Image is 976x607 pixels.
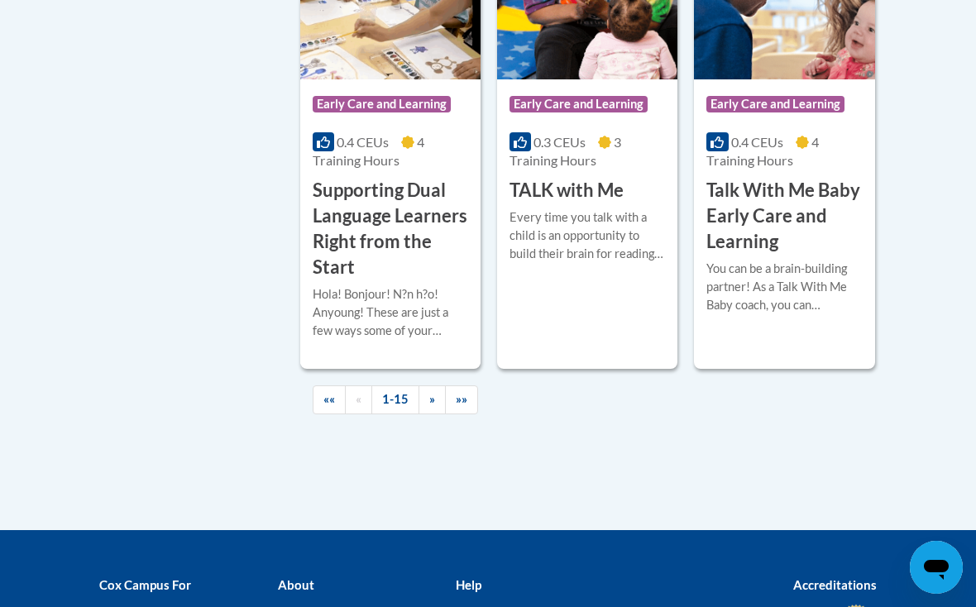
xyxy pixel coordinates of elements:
[313,385,346,414] a: Begining
[278,577,314,592] b: About
[456,392,467,406] span: »»
[510,208,665,263] div: Every time you talk with a child is an opportunity to build their brain for reading, no matter ho...
[456,577,481,592] b: Help
[731,134,783,150] span: 0.4 CEUs
[323,392,335,406] span: ««
[706,260,862,314] div: You can be a brain-building partner! As a Talk With Me Baby coach, you can empower families to co...
[356,392,361,406] span: «
[706,178,862,254] h3: Talk With Me Baby Early Care and Learning
[793,577,877,592] b: Accreditations
[99,577,191,592] b: Cox Campus For
[429,392,435,406] span: »
[910,541,963,594] iframe: Button to launch messaging window
[337,134,389,150] span: 0.4 CEUs
[313,178,468,280] h3: Supporting Dual Language Learners Right from the Start
[510,178,624,203] h3: TALK with Me
[313,285,468,340] div: Hola! Bonjour! N?n h?o! Anyoung! These are just a few ways some of your learners may say ""hello....
[706,96,844,112] span: Early Care and Learning
[313,134,424,168] span: 4 Training Hours
[371,385,419,414] a: 1-15
[706,134,818,168] span: 4 Training Hours
[445,385,478,414] a: End
[419,385,446,414] a: Next
[533,134,586,150] span: 0.3 CEUs
[313,96,451,112] span: Early Care and Learning
[345,385,372,414] a: Previous
[510,96,648,112] span: Early Care and Learning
